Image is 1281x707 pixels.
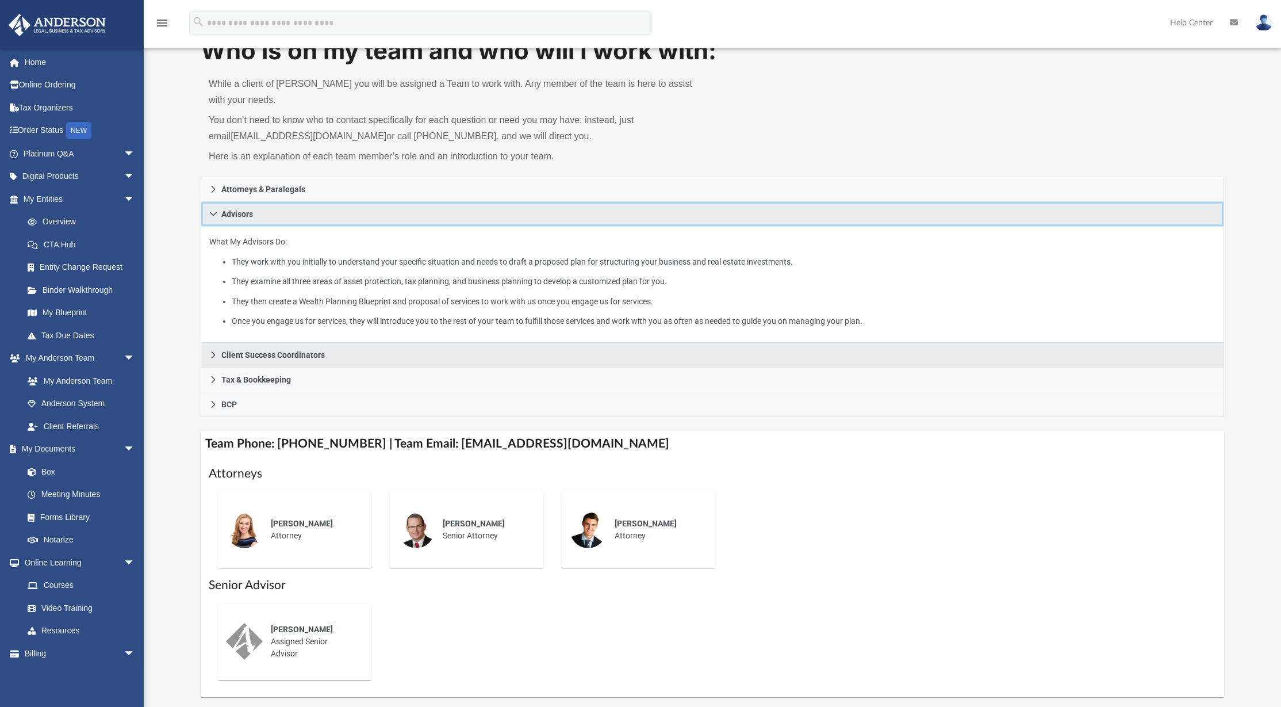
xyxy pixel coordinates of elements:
[16,574,147,597] a: Courses
[16,529,147,552] a: Notarize
[124,142,147,166] span: arrow_drop_down
[263,616,363,668] div: Assigned Senior Advisor
[607,510,707,550] div: Attorney
[201,34,1224,68] h1: Who is on my team and who will I work with:
[8,438,147,461] a: My Documentsarrow_drop_down
[209,577,1216,594] h1: Senior Advisor
[124,642,147,666] span: arrow_drop_down
[201,227,1224,343] div: Advisors
[201,177,1224,202] a: Attorneys & Paralegals
[16,301,147,324] a: My Blueprint
[8,665,152,688] a: Events Calendar
[209,112,704,144] p: You don’t need to know who to contact specifically for each question or need you may have; instea...
[209,235,1215,328] p: What My Advisors Do:
[16,256,152,279] a: Entity Change Request
[435,510,535,550] div: Senior Attorney
[16,620,147,643] a: Resources
[8,119,152,143] a: Order StatusNEW
[124,188,147,211] span: arrow_drop_down
[226,623,263,660] img: thumbnail
[232,274,1215,289] li: They examine all three areas of asset protection, tax planning, and business planning to develop ...
[192,16,205,28] i: search
[124,551,147,575] span: arrow_drop_down
[201,431,1224,457] h4: Team Phone: [PHONE_NUMBER] | Team Email: [EMAIL_ADDRESS][DOMAIN_NAME]
[16,278,152,301] a: Binder Walkthrough
[124,165,147,189] span: arrow_drop_down
[8,142,152,165] a: Platinum Q&Aarrow_drop_down
[271,519,333,528] span: [PERSON_NAME]
[16,415,147,438] a: Client Referrals
[66,122,91,139] div: NEW
[5,14,109,36] img: Anderson Advisors Platinum Portal
[16,369,141,392] a: My Anderson Team
[155,22,169,30] a: menu
[232,255,1215,269] li: They work with you initially to understand your specific situation and needs to draft a proposed ...
[16,506,141,529] a: Forms Library
[443,519,505,528] span: [PERSON_NAME]
[1255,14,1272,31] img: User Pic
[16,483,147,506] a: Meeting Minutes
[8,51,152,74] a: Home
[16,597,141,620] a: Video Training
[226,511,263,548] img: thumbnail
[209,148,704,165] p: Here is an explanation of each team member’s role and an introduction to your team.
[8,551,147,574] a: Online Learningarrow_drop_down
[209,465,1216,482] h1: Attorneys
[221,351,325,359] span: Client Success Coordinators
[271,625,333,634] span: [PERSON_NAME]
[16,392,147,415] a: Anderson System
[201,392,1224,417] a: BCP
[124,438,147,461] span: arrow_drop_down
[263,510,363,550] div: Attorney
[8,74,152,97] a: Online Ordering
[231,131,386,141] a: [EMAIL_ADDRESS][DOMAIN_NAME]
[201,202,1224,227] a: Advisors
[8,347,147,370] a: My Anderson Teamarrow_drop_down
[221,376,291,384] span: Tax & Bookkeeping
[124,347,147,370] span: arrow_drop_down
[201,343,1224,368] a: Client Success Coordinators
[221,400,237,408] span: BCP
[209,76,704,108] p: While a client of [PERSON_NAME] you will be assigned a Team to work with. Any member of the team ...
[8,96,152,119] a: Tax Organizers
[8,165,152,188] a: Digital Productsarrow_drop_down
[201,368,1224,392] a: Tax & Bookkeeping
[221,185,305,193] span: Attorneys & Paralegals
[232,295,1215,309] li: They then create a Wealth Planning Blueprint and proposal of services to work with us once you en...
[16,324,152,347] a: Tax Due Dates
[570,511,607,548] img: thumbnail
[16,211,152,234] a: Overview
[232,314,1215,328] li: Once you engage us for services, they will introduce you to the rest of your team to fulfill thos...
[615,519,677,528] span: [PERSON_NAME]
[8,642,152,665] a: Billingarrow_drop_down
[8,188,152,211] a: My Entitiesarrow_drop_down
[398,511,435,548] img: thumbnail
[16,460,141,483] a: Box
[155,16,169,30] i: menu
[16,233,152,256] a: CTA Hub
[221,210,253,218] span: Advisors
